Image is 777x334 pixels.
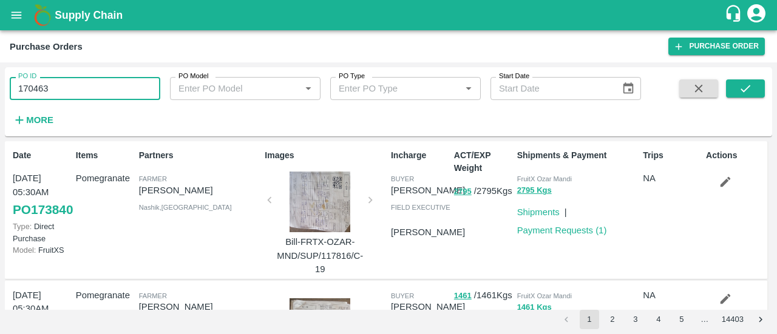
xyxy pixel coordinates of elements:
p: NA [643,289,701,302]
a: Shipments [517,207,560,217]
p: Trips [643,149,701,162]
button: Open [461,81,477,96]
p: / 2795 Kgs [454,184,512,198]
button: 1461 Kgs [517,301,552,315]
p: / 1461 Kgs [454,289,512,302]
nav: pagination navigation [555,310,772,329]
button: 2795 [454,185,472,199]
span: field executive [391,204,450,211]
span: Farmer [139,175,167,182]
p: Date [13,149,71,162]
label: PO ID [18,72,36,81]
button: More [10,110,56,130]
button: Choose date [617,77,640,100]
p: Items [76,149,134,162]
span: Model: [13,245,36,255]
a: Supply Chain [55,7,724,24]
p: [PERSON_NAME] [391,184,465,197]
a: Purchase Order [668,38,765,55]
p: Pomegranate [76,289,134,302]
p: NA [643,172,701,185]
span: FruitX Ozar Mandi [517,175,572,182]
p: FruitXS [13,244,71,256]
div: Purchase Orders [10,39,83,55]
p: Partners [139,149,260,162]
p: [PERSON_NAME] [PERSON_NAME] [139,300,260,327]
span: Farmer [139,292,167,299]
label: PO Model [178,72,209,81]
div: customer-support [724,4,745,26]
p: Actions [706,149,764,162]
button: open drawer [2,1,30,29]
p: Incharge [391,149,449,162]
p: [PERSON_NAME] [391,225,465,239]
strong: More [26,115,53,125]
input: Enter PO ID [10,77,160,100]
input: Enter PO Type [334,81,457,96]
span: Nashik , [GEOGRAPHIC_DATA] [139,204,232,211]
span: FruitX Ozar Mandi [517,292,572,299]
a: Payment Requests (1) [517,225,607,235]
span: Type: [13,222,32,231]
a: PO173840 [13,199,73,221]
label: PO Type [339,72,365,81]
button: page 1 [580,310,599,329]
button: Go to page 14403 [718,310,747,329]
span: buyer [391,175,414,182]
button: Open [300,81,316,96]
label: Start Date [499,72,529,81]
input: Start Date [490,77,612,100]
span: buyer [391,292,414,299]
b: Supply Chain [55,9,123,21]
p: Direct Purchase [13,221,71,244]
div: account of current user [745,2,767,28]
button: Go to page 5 [672,310,691,329]
input: Enter PO Model [174,81,297,96]
button: Go to page 2 [603,310,622,329]
button: 2795 Kgs [517,184,552,198]
p: ACT/EXP Weight [454,149,512,175]
p: Pomegranate [76,172,134,185]
p: [PERSON_NAME] [139,184,260,197]
button: Go to page 4 [649,310,668,329]
p: Images [265,149,386,162]
p: [DATE] 05:30AM [13,289,71,316]
p: [DATE] 05:30AM [13,172,71,199]
p: Shipments & Payment [517,149,639,162]
button: Go to page 3 [626,310,645,329]
div: … [695,314,714,326]
div: | [560,201,567,219]
p: Bill-FRTX-OZAR-MND/SUP/117816/C-19 [274,235,365,276]
img: logo [30,3,55,27]
button: Go to next page [751,310,770,329]
p: [PERSON_NAME] [391,300,465,313]
button: 1461 [454,289,472,303]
